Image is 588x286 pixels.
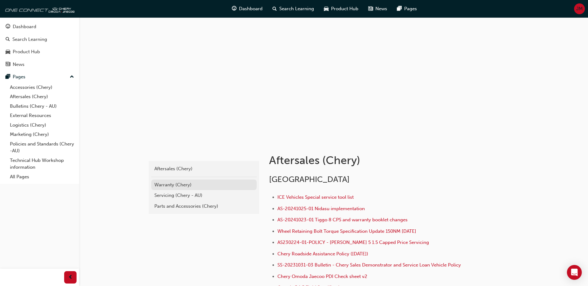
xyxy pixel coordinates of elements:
span: Pages [404,5,417,12]
span: up-icon [70,73,74,81]
span: Search Learning [279,5,314,12]
a: Product Hub [2,46,77,58]
a: AS-20241025-01 Nidasu implementation [277,206,365,211]
a: Aftersales (Chery) [7,92,77,102]
span: News [375,5,387,12]
img: oneconnect [3,2,74,15]
a: Marketing (Chery) [7,130,77,139]
span: car-icon [324,5,329,13]
span: Dashboard [239,5,263,12]
span: guage-icon [232,5,237,13]
span: JM [576,5,583,12]
a: Policies and Standards (Chery -AU) [7,139,77,156]
span: news-icon [368,5,373,13]
a: Search Learning [2,34,77,45]
a: Servicing (Chery - AU) [151,190,257,201]
button: Pages [2,71,77,83]
a: Bulletins (Chery - AU) [7,102,77,111]
a: search-iconSearch Learning [267,2,319,15]
button: DashboardSearch LearningProduct HubNews [2,20,77,71]
div: Search Learning [12,36,47,43]
h1: Aftersales (Chery) [269,154,472,167]
div: Pages [13,73,25,80]
span: guage-icon [6,24,10,30]
a: Technical Hub Workshop information [7,156,77,172]
div: Open Intercom Messenger [567,265,582,280]
a: SS-20231031-03 Bulletin - Chery Sales Demonstrator and Service Loan Vehicle Policy [277,262,461,268]
a: car-iconProduct Hub [319,2,363,15]
a: pages-iconPages [392,2,422,15]
a: Chery Roadside Assistance Policy ([DATE]) [277,251,368,257]
a: Warranty (Chery) [151,180,257,190]
a: Dashboard [2,21,77,32]
a: Wheel Retaining Bolt Torque Specification Update 150NM [DATE] [277,228,416,234]
a: guage-iconDashboard [227,2,267,15]
a: Accessories (Chery) [7,83,77,92]
button: JM [574,3,585,14]
span: pages-icon [397,5,402,13]
div: Parts and Accessories (Chery) [154,203,254,210]
div: Warranty (Chery) [154,181,254,188]
span: news-icon [6,62,10,67]
span: Product Hub [331,5,358,12]
span: search-icon [6,37,10,42]
div: Aftersales (Chery) [154,165,254,172]
a: Chery Omoda Jaecoo PDI Check sheet v2 [277,274,367,279]
a: news-iconNews [363,2,392,15]
span: prev-icon [68,274,73,281]
div: News [13,61,24,68]
a: AS230224-01-POLICY - [PERSON_NAME] 5 1.5 Capped Price Servicing [277,240,429,245]
div: Product Hub [13,48,40,55]
a: AS-20241023-01 Tiggo 8 CPS and warranty booklet changes [277,217,408,223]
span: pages-icon [6,74,10,80]
span: [GEOGRAPHIC_DATA] [269,175,350,184]
div: Dashboard [13,23,36,30]
a: Parts and Accessories (Chery) [151,201,257,212]
a: News [2,59,77,70]
a: Aftersales (Chery) [151,163,257,174]
a: ICE Vehicles Special service tool list [277,194,354,200]
span: car-icon [6,49,10,55]
a: Logistics (Chery) [7,120,77,130]
div: Servicing (Chery - AU) [154,192,254,199]
a: All Pages [7,172,77,182]
a: External Resources [7,111,77,120]
span: search-icon [272,5,277,13]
